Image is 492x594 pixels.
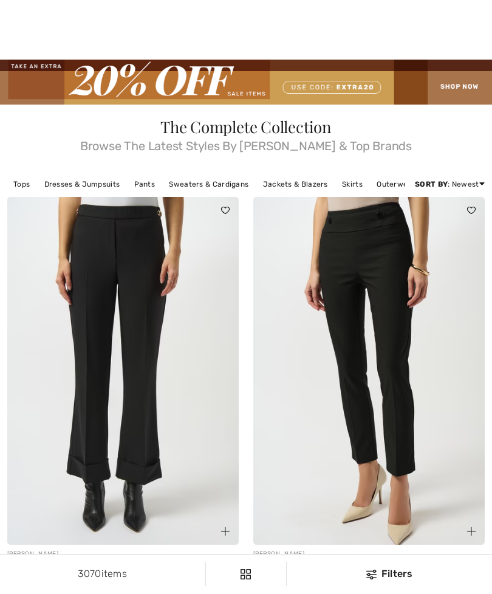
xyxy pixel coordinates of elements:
[415,180,448,188] strong: Sort By
[253,550,485,559] div: [PERSON_NAME]
[38,176,126,192] a: Dresses & Jumpsuits
[7,135,485,152] span: Browse The Latest Styles By [PERSON_NAME] & Top Brands
[294,567,485,581] div: Filters
[221,207,230,214] img: heart_black_full.svg
[221,527,230,536] img: plus_v2.svg
[257,176,334,192] a: Jackets & Blazers
[415,179,485,190] div: : Newest
[128,176,162,192] a: Pants
[7,550,239,559] div: [PERSON_NAME]
[78,568,101,579] span: 3070
[241,569,251,579] img: Filters
[160,116,332,137] span: The Complete Collection
[163,176,255,192] a: Sweaters & Cardigans
[7,197,239,545] img: High-Waisted Formal Trousers Style 253188. Black
[7,176,36,192] a: Tops
[253,197,485,545] img: Slim Ankle-Length Trousers Style 253161. Black
[336,176,369,192] a: Skirts
[467,527,476,536] img: plus_v2.svg
[467,207,476,214] img: heart_black_full.svg
[371,176,422,192] a: Outerwear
